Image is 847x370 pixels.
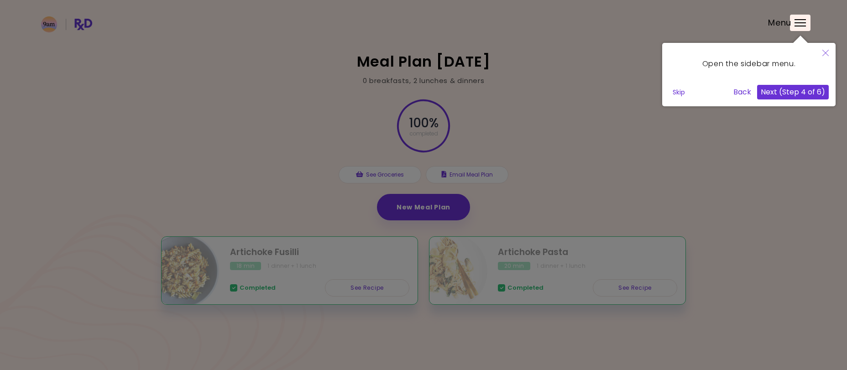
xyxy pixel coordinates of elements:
button: Skip [669,85,689,99]
button: Back [730,85,755,99]
div: Open the sidebar menu. [669,50,829,78]
div: Open the sidebar menu. [662,43,836,106]
button: Close [816,43,836,64]
button: Next (Step 4 of 6) [757,85,829,99]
